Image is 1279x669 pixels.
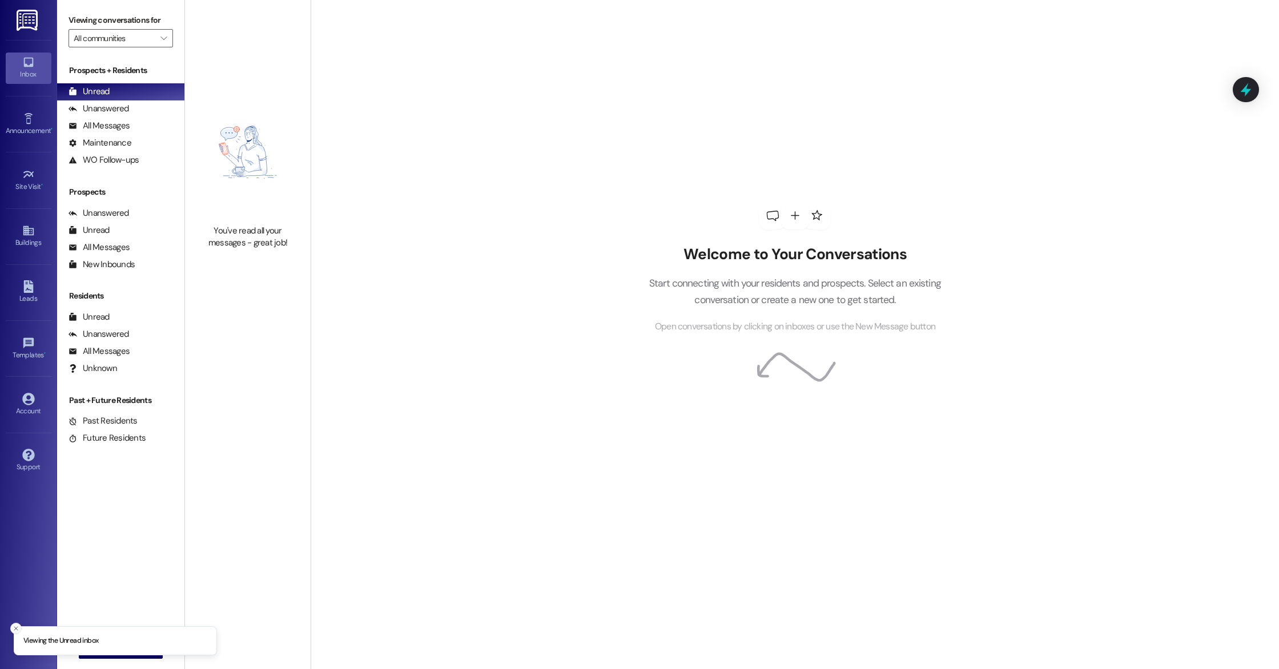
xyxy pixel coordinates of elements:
div: All Messages [69,345,130,357]
div: Past + Future Residents [57,394,184,406]
div: Unknown [69,362,117,374]
div: WO Follow-ups [69,154,139,166]
h2: Welcome to Your Conversations [632,245,958,264]
div: Past Residents [69,415,138,427]
i:  [160,34,167,43]
a: Support [6,445,51,476]
a: Leads [6,277,51,308]
input: All communities [74,29,155,47]
div: You've read all your messages - great job! [198,225,298,249]
div: Unread [69,311,110,323]
a: Site Visit • [6,165,51,196]
div: Unanswered [69,207,129,219]
a: Buildings [6,221,51,252]
div: New Inbounds [69,259,135,271]
a: Templates • [6,333,51,364]
button: Close toast [10,623,22,634]
div: Maintenance [69,137,131,149]
div: Prospects + Residents [57,65,184,76]
label: Viewing conversations for [69,11,173,29]
span: • [51,125,53,133]
img: ResiDesk Logo [17,10,40,31]
div: Unread [69,224,110,236]
span: • [44,349,46,357]
p: Start connecting with your residents and prospects. Select an existing conversation or create a n... [632,275,958,308]
div: All Messages [69,241,130,253]
div: Unanswered [69,328,129,340]
div: Unread [69,86,110,98]
span: • [41,181,43,189]
div: Future Residents [69,432,146,444]
div: Unanswered [69,103,129,115]
div: All Messages [69,120,130,132]
div: Residents [57,290,184,302]
span: Open conversations by clicking on inboxes or use the New Message button [655,320,935,334]
a: Inbox [6,53,51,83]
a: Account [6,389,51,420]
p: Viewing the Unread inbox [23,636,98,646]
img: empty-state [198,85,298,219]
div: Prospects [57,186,184,198]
